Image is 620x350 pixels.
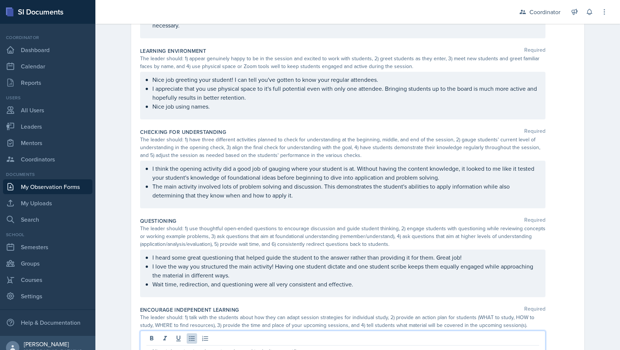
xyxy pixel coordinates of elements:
a: Dashboard [3,42,92,57]
a: All Users [3,103,92,118]
a: Calendar [3,59,92,74]
div: Documents [3,171,92,178]
a: Settings [3,289,92,304]
p: The main activity involved lots of problem solving and discussion. This demonstrates the student'... [152,182,539,200]
p: Nice job greeting your student! I can tell you've gotten to know your regular attendees. [152,75,539,84]
div: The leader should: 1) have three different activities planned to check for understanding at the b... [140,136,545,159]
div: Help & Documentation [3,315,92,330]
p: Wait time, redirection, and questioning were all very consistent and effective. [152,280,539,289]
div: Coordinator [3,34,92,41]
div: Users [3,94,92,101]
p: I love the way you structured the main activity! Having one student dictate and one student scrib... [152,262,539,280]
a: Courses [3,272,92,287]
a: Coordinators [3,152,92,167]
span: Required [524,128,545,136]
span: Required [524,47,545,55]
a: My Observation Forms [3,179,92,194]
div: The leader should: 1) use thoughtful open-ended questions to encourage discussion and guide stude... [140,225,545,248]
p: I heard some great questioning that helped guide the student to the answer rather than providing ... [152,253,539,262]
p: I think the opening activity did a good job of gauging where your student is at. Without having t... [152,164,539,182]
label: Checking for Understanding [140,128,226,136]
div: The leader should: 1) talk with the students about how they can adapt session strategies for indi... [140,314,545,329]
label: Encourage Independent Learning [140,306,239,314]
a: Reports [3,75,92,90]
a: My Uploads [3,196,92,211]
p: I appreciate that you use physical space to it's full potential even with only one attendee. Brin... [152,84,539,102]
a: Search [3,212,92,227]
label: Learning Environment [140,47,206,55]
a: Mentors [3,135,92,150]
span: Required [524,306,545,314]
div: School [3,231,92,238]
a: Semesters [3,240,92,254]
label: Questioning [140,217,177,225]
span: Required [524,217,545,225]
div: The leader should: 1) appear genuinely happy to be in the session and excited to work with studen... [140,55,545,70]
div: Coordinator [529,7,560,16]
a: Leaders [3,119,92,134]
div: [PERSON_NAME] [24,340,89,348]
a: Groups [3,256,92,271]
p: Nice job using names. [152,102,539,111]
